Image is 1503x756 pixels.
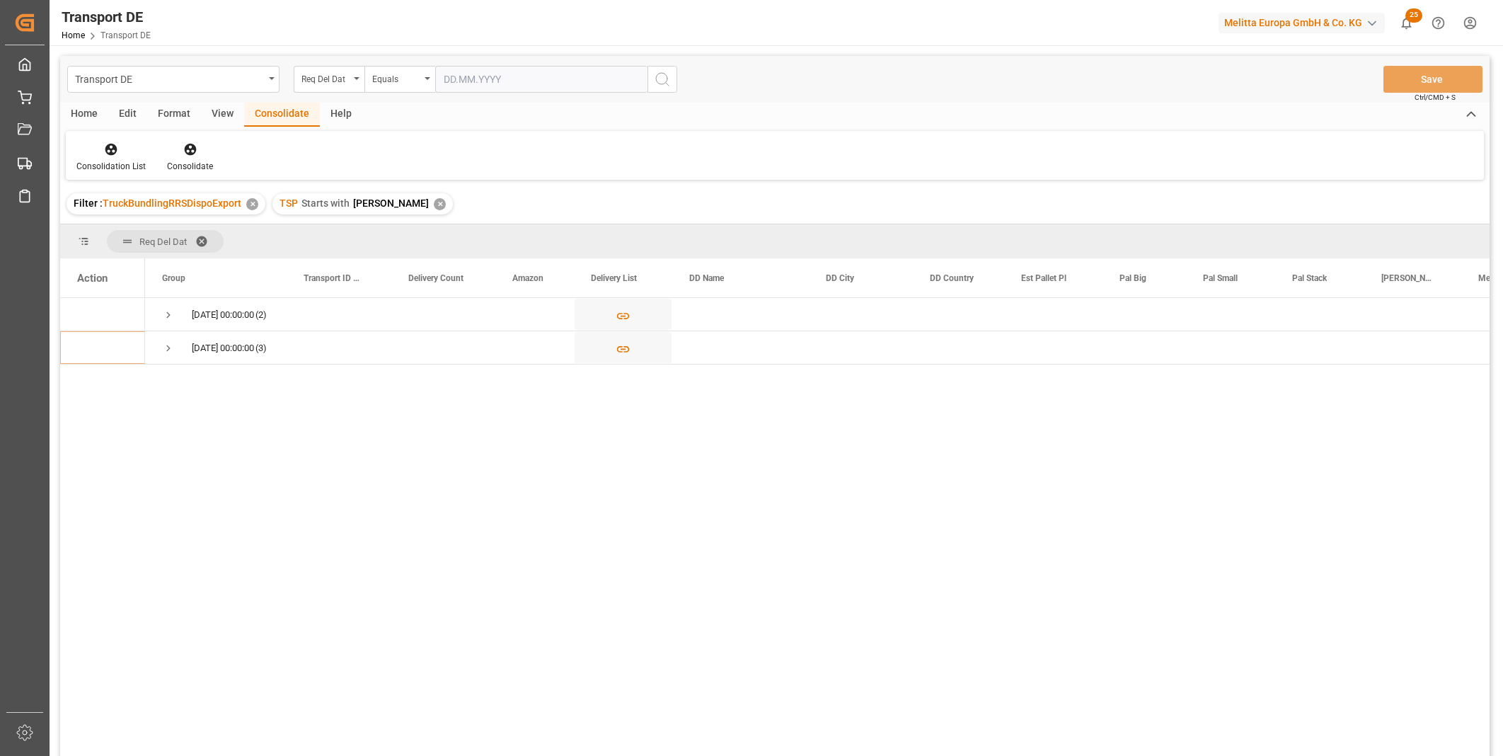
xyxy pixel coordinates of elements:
[294,66,364,93] button: open menu
[244,103,320,127] div: Consolidate
[77,272,108,285] div: Action
[167,160,213,173] div: Consolidate
[320,103,362,127] div: Help
[255,332,267,365] span: (3)
[60,298,145,331] div: Press SPACE to select this row.
[67,66,280,93] button: open menu
[147,103,201,127] div: Format
[647,66,677,93] button: search button
[1219,9,1390,36] button: Melitta Europa GmbH & Co. KG
[108,103,147,127] div: Edit
[1422,7,1454,39] button: Help Center
[353,197,429,209] span: [PERSON_NAME]
[1292,273,1327,283] span: Pal Stack
[192,299,254,331] div: [DATE] 00:00:00
[434,198,446,210] div: ✕
[1219,13,1385,33] div: Melitta Europa GmbH & Co. KG
[1415,92,1456,103] span: Ctrl/CMD + S
[1021,273,1066,283] span: Est Pallet Pl
[1203,273,1238,283] span: Pal Small
[1405,8,1422,23] span: 25
[60,103,108,127] div: Home
[1390,7,1422,39] button: show 25 new notifications
[76,160,146,173] div: Consolidation List
[1119,273,1146,283] span: Pal Big
[139,236,187,247] span: Req Del Dat
[1381,273,1432,283] span: [PERSON_NAME]
[60,331,145,365] div: Press SPACE to select this row.
[826,273,854,283] span: DD City
[192,332,254,365] div: [DATE] 00:00:00
[255,299,267,331] span: (2)
[512,273,543,283] span: Amazon
[75,69,264,87] div: Transport DE
[304,273,362,283] span: Transport ID Logward
[301,197,350,209] span: Starts with
[246,198,258,210] div: ✕
[62,30,85,40] a: Home
[280,197,298,209] span: TSP
[930,273,974,283] span: DD Country
[1383,66,1482,93] button: Save
[364,66,435,93] button: open menu
[591,273,637,283] span: Delivery List
[689,273,724,283] span: DD Name
[201,103,244,127] div: View
[74,197,103,209] span: Filter :
[62,6,151,28] div: Transport DE
[435,66,647,93] input: DD.MM.YYYY
[301,69,350,86] div: Req Del Dat
[408,273,463,283] span: Delivery Count
[103,197,241,209] span: TruckBundlingRRSDispoExport
[162,273,185,283] span: Group
[372,69,420,86] div: Equals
